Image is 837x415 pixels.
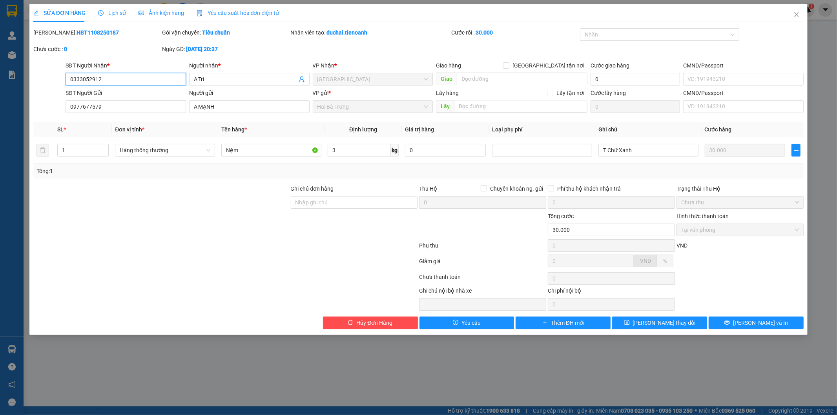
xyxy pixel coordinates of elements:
span: Tại văn phòng [681,224,799,236]
span: ĐC: 804 Song Hành, XLHN, P Hiệp Phú Q9 [60,37,110,46]
input: Cước lấy hàng [591,100,680,113]
div: SĐT Người Nhận [66,61,186,70]
input: 0 [705,144,786,157]
span: SL [57,126,64,133]
strong: NHẬN HÀNG NHANH - GIAO TỐC HÀNH [31,13,109,18]
b: HBT1108250187 [77,29,119,36]
span: Giá trị hàng [405,126,434,133]
span: VP Gửi: Hai Bà Trưng [3,30,40,34]
span: Yêu cầu xuất hóa đơn điện tử [197,10,279,16]
span: printer [724,320,730,326]
label: Cước giao hàng [591,62,629,69]
span: Giao [436,73,457,85]
span: [PERSON_NAME] và In [733,319,788,327]
button: plusThêm ĐH mới [516,317,611,329]
span: % [663,258,667,264]
span: Tổng cước [548,213,574,219]
img: icon [197,10,203,16]
span: [GEOGRAPHIC_DATA] tận nơi [509,61,587,70]
span: Thêm ĐH mới [551,319,584,327]
div: Ngày GD: [162,45,289,53]
button: plus [791,144,801,157]
span: VP Nhận: [GEOGRAPHIC_DATA] [60,28,99,36]
div: SĐT Người Gửi [66,89,186,97]
span: clock-circle [98,10,104,16]
span: SỬA ĐƠN HÀNG [33,10,86,16]
div: VP gửi [313,89,433,97]
div: Phụ thu [419,241,547,255]
span: ĐT: 0935 82 08 08 [60,47,90,51]
span: VP Nhận [313,62,335,69]
span: delete [348,320,353,326]
span: edit [33,10,39,16]
span: Đơn vị tính [115,126,144,133]
div: Gói vận chuyển: [162,28,289,37]
span: Lấy tận nơi [553,89,587,97]
span: Chuyển khoản ng. gửi [487,184,546,193]
span: Ảnh kiện hàng [139,10,184,16]
div: Người nhận [189,61,310,70]
span: Hai Bà Trưng [317,101,429,113]
span: close [793,11,800,18]
span: Yêu cầu [461,319,481,327]
b: [DATE] 20:37 [186,46,218,52]
div: Tổng: 1 [36,167,323,175]
input: Dọc đường [454,100,587,113]
span: kg [391,144,399,157]
th: Loại phụ phí [489,122,595,137]
div: Cước rồi : [451,28,578,37]
span: ĐT:0935371718 [3,47,29,51]
input: VD: Bàn, Ghế [221,144,321,157]
button: printer[PERSON_NAME] và In [709,317,804,329]
span: Decrease Value [100,150,108,156]
div: Chưa thanh toán [419,273,547,286]
span: user-add [299,76,305,82]
b: 0 [64,46,67,52]
img: logo [3,5,23,25]
div: Người gửi [189,89,310,97]
div: Chưa cước : [33,45,160,53]
span: Thủ Đức [317,73,429,85]
span: down [102,151,107,156]
button: delete [36,144,49,157]
button: Close [786,4,808,26]
strong: 1900 633 614 [53,19,86,25]
input: Ghi chú đơn hàng [291,196,418,209]
label: Cước lấy hàng [591,90,626,96]
span: up [102,146,107,150]
span: Lấy hàng [436,90,459,96]
b: duchai.tienoanh [327,29,368,36]
b: Tiêu chuẩn [202,29,230,36]
span: Tên hàng [221,126,247,133]
span: Chưa thu [681,197,799,208]
div: Ghi chú nội bộ nhà xe [419,286,546,298]
span: CTY TNHH DLVT TIẾN OANH [29,4,110,12]
button: exclamation-circleYêu cầu [419,317,514,329]
span: Lấy [436,100,454,113]
span: ĐC: [STREET_ADDRESS] BMT [3,40,57,44]
span: plus [792,147,800,153]
span: Hủy Đơn Hàng [356,319,392,327]
div: [PERSON_NAME]: [33,28,160,37]
div: CMND/Passport [683,61,804,70]
label: Ghi chú đơn hàng [291,186,334,192]
span: picture [139,10,144,16]
span: Cước hàng [705,126,732,133]
div: CMND/Passport [683,89,804,97]
div: Nhân viên tạo: [291,28,450,37]
div: Trạng thái Thu Hộ [677,184,804,193]
label: Hình thức thanh toán [677,213,729,219]
th: Ghi chú [595,122,702,137]
span: exclamation-circle [453,320,458,326]
span: [PERSON_NAME] thay đổi [633,319,696,327]
span: ---------------------------------------------- [17,54,101,60]
span: Giao hàng [436,62,461,69]
span: Định lượng [349,126,377,133]
span: save [624,320,630,326]
input: Cước giao hàng [591,73,680,86]
button: deleteHủy Đơn Hàng [323,317,418,329]
span: Lịch sử [98,10,126,16]
span: Thu Hộ [419,186,437,192]
button: save[PERSON_NAME] thay đổi [612,317,707,329]
div: Chi phí nội bộ [548,286,675,298]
